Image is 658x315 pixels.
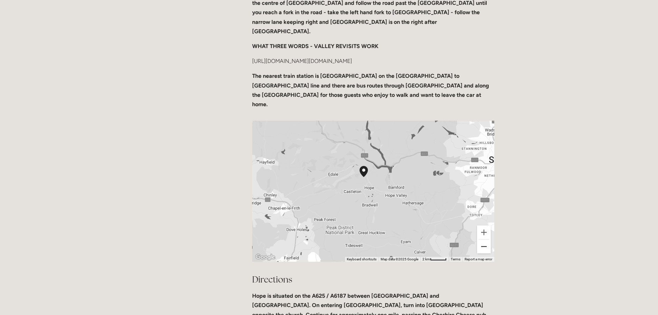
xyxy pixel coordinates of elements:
[477,240,491,253] button: Zoom out
[477,225,491,239] button: Zoom in
[451,257,460,261] a: Terms
[254,253,277,262] a: Open this area in Google Maps (opens a new window)
[254,253,277,262] img: Google
[422,257,430,261] span: 2 km
[360,166,376,188] div: Losehill House Hotel & Spa Losehill Lane, Edale Road S33 6AF, United Kingdom
[252,73,490,108] strong: The nearest train station is [GEOGRAPHIC_DATA] on the [GEOGRAPHIC_DATA] to [GEOGRAPHIC_DATA] line...
[252,43,379,49] strong: WHAT THREE WORDS - VALLEY REVISITS WORK
[420,257,449,262] button: Map Scale: 2 km per 44 pixels
[381,257,418,261] span: Map data ©2025 Google
[252,56,494,66] p: [URL][DOMAIN_NAME][DOMAIN_NAME]
[252,274,494,286] h2: Directions
[465,257,492,261] a: Report a map error
[347,257,376,262] button: Keyboard shortcuts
